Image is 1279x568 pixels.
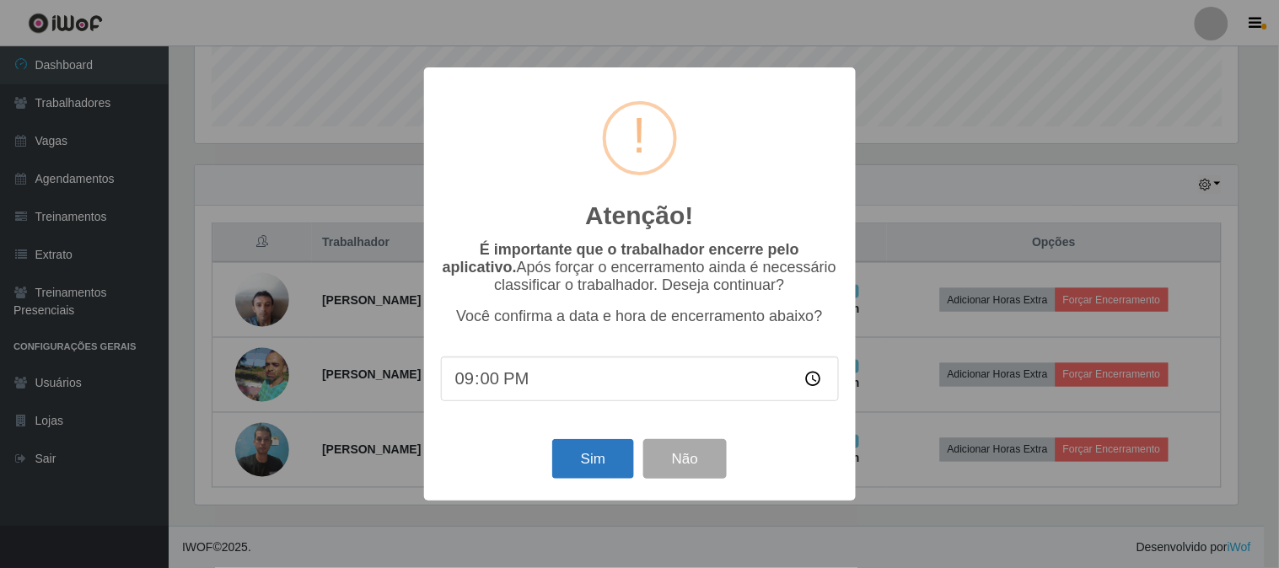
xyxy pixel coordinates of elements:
button: Não [643,439,727,479]
h2: Atenção! [585,201,693,231]
b: É importante que o trabalhador encerre pelo aplicativo. [443,241,799,276]
p: Após forçar o encerramento ainda é necessário classificar o trabalhador. Deseja continuar? [441,241,839,294]
button: Sim [552,439,634,479]
p: Você confirma a data e hora de encerramento abaixo? [441,308,839,325]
